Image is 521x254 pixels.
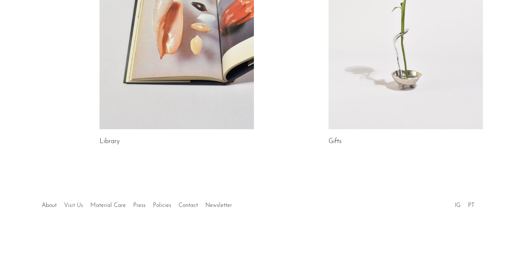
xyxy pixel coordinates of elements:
[179,203,198,208] a: Contact
[38,197,236,211] ul: Quick links
[468,203,475,208] a: PT
[90,203,126,208] a: Material Care
[64,203,83,208] a: Visit Us
[329,138,342,145] a: Gifts
[42,203,57,208] a: About
[451,197,478,211] ul: Social Medias
[455,203,461,208] a: IG
[153,203,171,208] a: Policies
[133,203,146,208] a: Press
[100,138,120,145] a: Library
